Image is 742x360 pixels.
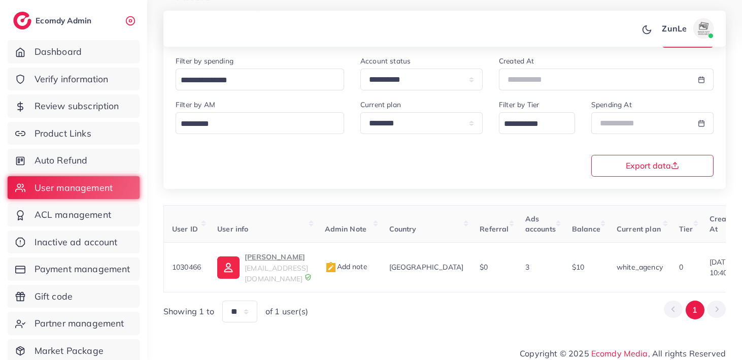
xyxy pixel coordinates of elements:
a: logoEcomdy Admin [13,12,94,29]
span: of 1 user(s) [265,306,308,317]
span: User ID [172,224,198,234]
span: Partner management [35,317,124,330]
button: Export data [591,155,714,177]
span: [GEOGRAPHIC_DATA] [389,263,464,272]
input: Search for option [500,116,562,132]
a: [PERSON_NAME][EMAIL_ADDRESS][DOMAIN_NAME] [217,251,308,284]
span: User info [217,224,248,234]
label: Spending At [591,100,632,110]
ul: Pagination [664,301,726,319]
img: ic-user-info.36bf1079.svg [217,256,240,279]
span: User management [35,181,113,194]
span: Admin Note [325,224,367,234]
span: , All rights Reserved [648,347,726,359]
span: Export data [626,161,679,170]
img: logo [13,12,31,29]
span: Copyright © 2025 [520,347,726,359]
span: $10 [572,263,584,272]
span: Add note [325,262,367,271]
a: Verify information [8,68,140,91]
span: Referral [480,224,509,234]
img: admin_note.cdd0b510.svg [325,261,337,274]
a: Product Links [8,122,140,145]
a: Review subscription [8,94,140,118]
img: 9CAL8B2pu8EFxCJHYAAAAldEVYdGRhdGU6Y3JlYXRlADIwMjItMTItMDlUMDQ6NTg6MzkrMDA6MDBXSlgLAAAAJXRFWHRkYXR... [305,274,312,281]
span: Review subscription [35,100,119,113]
img: avatar [693,18,714,39]
label: Filter by spending [176,56,233,66]
span: Tier [679,224,693,234]
a: Partner management [8,312,140,335]
span: Current plan [617,224,661,234]
a: Dashboard [8,40,140,63]
label: Account status [360,56,411,66]
span: Verify information [35,73,109,86]
span: Balance [572,224,600,234]
span: [EMAIL_ADDRESS][DOMAIN_NAME] [245,264,308,283]
span: Payment management [35,263,130,276]
a: ACL management [8,203,140,226]
span: Auto Refund [35,154,88,167]
div: Search for option [499,112,575,134]
span: 3 [525,263,529,272]
span: [DATE] 10:40:15 [710,257,737,278]
span: Market Package [35,344,104,357]
span: Create At [710,214,733,234]
input: Search for option [177,73,331,88]
a: Payment management [8,257,140,281]
span: Gift code [35,290,73,303]
a: Gift code [8,285,140,308]
span: Product Links [35,127,91,140]
input: Search for option [177,116,331,132]
label: Created At [499,56,534,66]
span: Inactive ad account [35,236,118,249]
label: Current plan [360,100,401,110]
a: User management [8,176,140,200]
a: Ecomdy Media [591,348,648,358]
span: Country [389,224,417,234]
label: Filter by AM [176,100,215,110]
div: Search for option [176,112,344,134]
div: Search for option [176,69,344,90]
label: Filter by Tier [499,100,539,110]
button: Go to page 1 [686,301,704,319]
p: ZunLe [662,22,687,35]
span: white_agency [617,263,663,272]
span: 0 [679,263,683,272]
span: Showing 1 to [163,306,214,317]
a: ZunLeavatar [656,18,718,39]
span: Ads accounts [525,214,556,234]
a: Auto Refund [8,149,140,172]
span: $0 [480,263,488,272]
span: 1030466 [172,263,201,272]
p: [PERSON_NAME] [245,251,308,263]
a: Inactive ad account [8,231,140,254]
span: Dashboard [35,45,82,58]
span: ACL management [35,208,111,221]
h2: Ecomdy Admin [36,16,94,25]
